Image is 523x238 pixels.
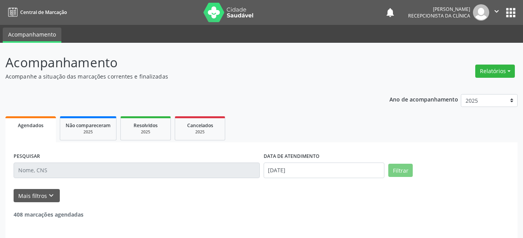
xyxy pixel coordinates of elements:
i: keyboard_arrow_down [47,191,56,200]
div: 2025 [126,129,165,135]
button: Mais filtroskeyboard_arrow_down [14,189,60,203]
span: Central de Marcação [20,9,67,16]
input: Nome, CNS [14,163,260,178]
button: Filtrar [388,164,413,177]
a: Central de Marcação [5,6,67,19]
label: PESQUISAR [14,150,40,163]
button:  [489,4,504,21]
p: Acompanhe a situação das marcações correntes e finalizadas [5,72,364,80]
span: Cancelados [187,122,213,129]
input: Selecione um intervalo [264,163,385,178]
span: Recepcionista da clínica [408,12,470,19]
span: Não compareceram [66,122,111,129]
button: apps [504,6,518,19]
strong: 408 marcações agendadas [14,211,83,218]
button: Relatórios [475,65,515,78]
div: 2025 [181,129,219,135]
button: notifications [385,7,396,18]
p: Acompanhamento [5,53,364,72]
p: Ano de acompanhamento [389,94,458,104]
img: img [473,4,489,21]
i:  [492,7,501,16]
div: [PERSON_NAME] [408,6,470,12]
a: Acompanhamento [3,28,61,43]
div: 2025 [66,129,111,135]
label: DATA DE ATENDIMENTO [264,150,320,163]
span: Resolvidos [134,122,158,129]
span: Agendados [18,122,43,129]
